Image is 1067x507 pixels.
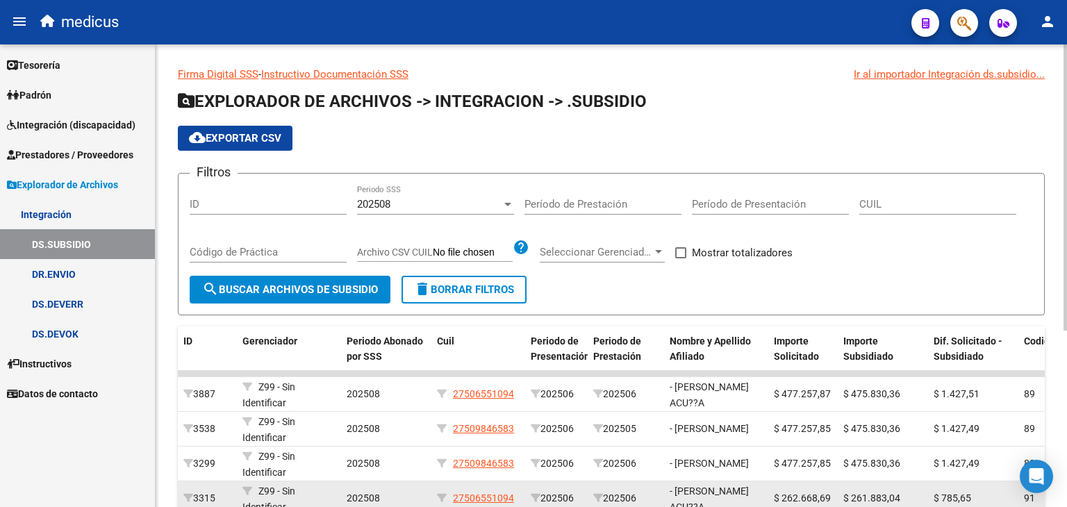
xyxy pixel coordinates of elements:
[190,276,390,304] button: Buscar Archivos de Subsidio
[670,335,751,363] span: Nombre y Apellido Afiliado
[357,247,433,258] span: Archivo CSV CUIL
[347,335,423,363] span: Periodo Abonado por SSS
[189,132,281,144] span: Exportar CSV
[7,386,98,401] span: Datos de contacto
[183,335,192,347] span: ID
[593,421,659,437] div: 202505
[843,335,893,363] span: Importe Subsidiado
[453,423,514,434] span: 27509846583
[670,423,749,434] span: - [PERSON_NAME]
[531,421,582,437] div: 202506
[237,326,341,388] datatable-header-cell: Gerenciador
[178,92,647,111] span: EXPLORADOR DE ARCHIVOS -> INTEGRACION -> .SUBSIDIO
[453,492,514,504] span: 27506551094
[593,456,659,472] div: 202506
[242,416,295,443] span: Z99 - Sin Identificar
[593,386,659,402] div: 202506
[774,423,831,434] span: $ 477.257,85
[402,276,527,304] button: Borrar Filtros
[190,163,238,182] h3: Filtros
[347,423,380,434] span: 202508
[670,381,749,440] span: - [PERSON_NAME] ACU??A [PERSON_NAME] [PERSON_NAME]
[347,458,380,469] span: 202508
[843,388,900,399] span: $ 475.830,36
[1024,388,1035,399] span: 89
[183,386,231,402] div: 3887
[7,177,118,192] span: Explorador de Archivos
[242,451,295,478] span: Z99 - Sin Identificar
[202,281,219,297] mat-icon: search
[7,58,60,73] span: Tesorería
[178,126,292,151] button: Exportar CSV
[774,492,831,504] span: $ 262.668,69
[437,335,454,347] span: Cuil
[513,239,529,256] mat-icon: help
[341,326,431,388] datatable-header-cell: Periodo Abonado por SSS
[7,356,72,372] span: Instructivos
[525,326,588,388] datatable-header-cell: Periodo de Presentación
[934,335,1002,363] span: Dif. Solicitado - Subsidiado
[7,88,51,103] span: Padrón
[7,147,133,163] span: Prestadores / Proveedores
[242,335,297,347] span: Gerenciador
[357,198,390,210] span: 202508
[843,492,900,504] span: $ 261.883,04
[670,458,749,469] span: - [PERSON_NAME]
[934,458,979,469] span: $ 1.427,49
[202,283,378,296] span: Buscar Archivos de Subsidio
[531,386,582,402] div: 202506
[11,13,28,30] mat-icon: menu
[540,246,652,258] span: Seleccionar Gerenciador
[664,326,768,388] datatable-header-cell: Nombre y Apellido Afiliado
[189,129,206,146] mat-icon: cloud_download
[453,458,514,469] span: 27509846583
[774,458,831,469] span: $ 477.257,85
[1024,423,1035,434] span: 89
[843,423,900,434] span: $ 475.830,36
[692,244,793,261] span: Mostrar totalizadores
[934,388,979,399] span: $ 1.427,51
[431,326,525,388] datatable-header-cell: Cuil
[774,335,819,363] span: Importe Solicitado
[928,326,1018,388] datatable-header-cell: Dif. Solicitado - Subsidiado
[1024,458,1035,469] span: 89
[178,326,237,388] datatable-header-cell: ID
[1039,13,1056,30] mat-icon: person
[414,283,514,296] span: Borrar Filtros
[183,490,231,506] div: 3315
[183,456,231,472] div: 3299
[531,335,590,363] span: Periodo de Presentación
[453,388,514,399] span: 27506551094
[7,117,135,133] span: Integración (discapacidad)
[347,492,380,504] span: 202508
[838,326,928,388] datatable-header-cell: Importe Subsidiado
[178,68,258,81] a: Firma Digital SSS
[433,247,513,259] input: Archivo CSV CUIL
[593,335,641,363] span: Periodo de Prestación
[588,326,664,388] datatable-header-cell: Periodo de Prestación
[934,492,971,504] span: $ 785,65
[178,67,1045,82] p: -
[61,7,119,38] span: medicus
[261,68,408,81] a: Instructivo Documentación SSS
[593,490,659,506] div: 202506
[347,388,380,399] span: 202508
[934,423,979,434] span: $ 1.427,49
[843,458,900,469] span: $ 475.830,36
[774,388,831,399] span: $ 477.257,87
[768,326,838,388] datatable-header-cell: Importe Solicitado
[414,281,431,297] mat-icon: delete
[1024,492,1035,504] span: 91
[531,456,582,472] div: 202506
[854,67,1045,82] div: Ir al importador Integración ds.subsidio...
[1020,460,1053,493] div: Open Intercom Messenger
[183,421,231,437] div: 3538
[242,381,295,408] span: Z99 - Sin Identificar
[531,490,582,506] div: 202506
